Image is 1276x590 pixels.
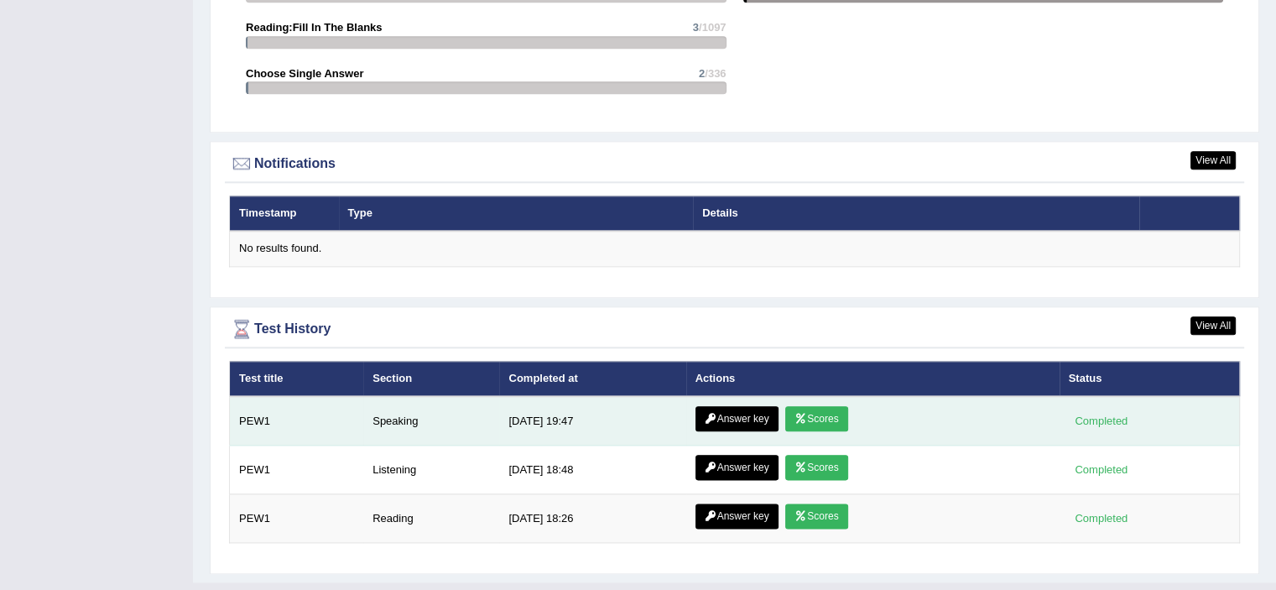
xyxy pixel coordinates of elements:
th: Actions [686,361,1060,396]
div: Notifications [229,151,1240,176]
div: No results found. [239,241,1230,257]
th: Completed at [499,361,685,396]
strong: Choose Single Answer [246,67,363,80]
th: Test title [230,361,364,396]
th: Details [693,196,1138,231]
div: Test History [229,316,1240,342]
div: Completed [1069,412,1134,430]
th: Type [339,196,694,231]
a: Answer key [695,406,779,431]
td: Listening [363,446,499,494]
td: PEW1 [230,494,364,543]
th: Section [363,361,499,396]
div: Completed [1069,509,1134,527]
span: /336 [705,67,726,80]
span: /1097 [699,21,727,34]
a: Answer key [695,455,779,480]
a: Scores [785,504,847,529]
span: 3 [693,21,699,34]
a: Scores [785,406,847,431]
td: [DATE] 18:48 [499,446,685,494]
strong: Reading:Fill In The Blanks [246,21,383,34]
a: View All [1190,151,1236,170]
a: Scores [785,455,847,480]
td: PEW1 [230,396,364,446]
a: Answer key [695,504,779,529]
th: Timestamp [230,196,339,231]
a: View All [1190,316,1236,335]
span: 2 [699,67,705,80]
div: Completed [1069,461,1134,478]
td: [DATE] 19:47 [499,396,685,446]
td: [DATE] 18:26 [499,494,685,543]
td: PEW1 [230,446,364,494]
td: Speaking [363,396,499,446]
th: Status [1060,361,1240,396]
td: Reading [363,494,499,543]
